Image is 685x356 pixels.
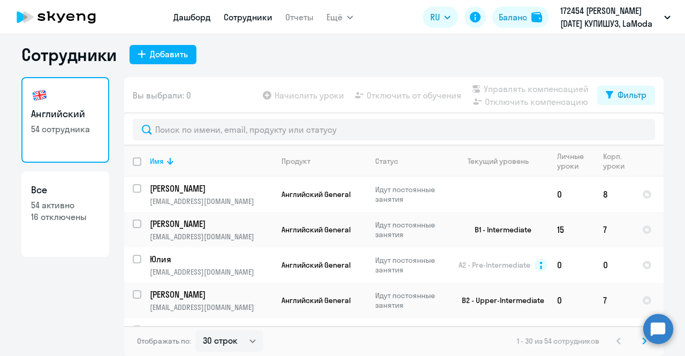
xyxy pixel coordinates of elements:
p: [EMAIL_ADDRESS][DOMAIN_NAME] [150,196,272,206]
button: 172454 [PERSON_NAME][DATE] КУПИШУЗ, LaModa КУПИШУЗ, ООО [555,4,676,30]
span: RU [430,11,440,24]
a: Все54 активно16 отключены [21,171,109,257]
span: Английский General [281,296,351,305]
p: Юлия [150,253,271,265]
div: Личные уроки [557,152,587,171]
span: Английский General [281,260,351,270]
span: Ещё [326,11,342,24]
td: 8 [595,177,634,212]
button: Ещё [326,6,353,28]
td: 1 [549,318,595,353]
p: 54 активно [31,199,100,211]
div: Продукт [281,156,366,166]
td: 7 [595,283,634,318]
button: Балансbalance [492,6,549,28]
div: Текущий уровень [468,156,529,166]
div: Текущий уровень [458,156,548,166]
button: Фильтр [597,86,655,105]
td: 0 [549,283,595,318]
a: Дашборд [173,12,211,22]
p: Идут постоянные занятия [375,291,448,310]
p: Идут постоянные занятия [375,185,448,204]
a: [PERSON_NAME] [150,289,272,300]
div: Статус [375,156,398,166]
p: [PERSON_NAME] [150,183,271,194]
td: 8 [595,318,634,353]
a: [PERSON_NAME] [150,324,272,336]
p: [PERSON_NAME] [150,218,271,230]
span: Вы выбрали: 0 [133,89,191,102]
td: B2 - Upper-Intermediate [449,318,549,353]
p: [EMAIL_ADDRESS][DOMAIN_NAME] [150,302,272,312]
div: Баланс [499,11,527,24]
div: Продукт [281,156,310,166]
span: A2 - Pre-Intermediate [459,260,530,270]
img: english [31,87,48,104]
div: Личные уроки [557,152,594,171]
h1: Сотрудники [21,44,117,65]
p: 54 сотрудника [31,123,100,135]
td: B2 - Upper-Intermediate [449,283,549,318]
a: [PERSON_NAME] [150,183,272,194]
p: [PERSON_NAME] [150,289,271,300]
a: Юлия [150,253,272,265]
td: 0 [549,177,595,212]
div: Корп. уроки [603,152,626,171]
p: [PERSON_NAME] [150,324,271,336]
a: [PERSON_NAME] [150,218,272,230]
td: 0 [549,247,595,283]
p: Идут постоянные занятия [375,220,448,239]
a: Английский54 сотрудника [21,77,109,163]
h3: Английский [31,107,100,121]
input: Поиск по имени, email, продукту или статусу [133,119,655,140]
span: Английский General [281,190,351,199]
span: Английский General [281,225,351,234]
span: Отображать по: [137,336,191,346]
td: 15 [549,212,595,247]
button: Добавить [130,45,196,64]
button: RU [423,6,458,28]
p: [EMAIL_ADDRESS][DOMAIN_NAME] [150,232,272,241]
td: B1 - Intermediate [449,212,549,247]
div: Статус [375,156,448,166]
p: Идут постоянные занятия [375,255,448,275]
p: [EMAIL_ADDRESS][DOMAIN_NAME] [150,267,272,277]
p: 172454 [PERSON_NAME][DATE] КУПИШУЗ, LaModa КУПИШУЗ, ООО [560,4,660,30]
div: Имя [150,156,272,166]
a: Сотрудники [224,12,272,22]
div: Фильтр [618,88,646,101]
img: balance [531,12,542,22]
span: 1 - 30 из 54 сотрудников [517,336,599,346]
div: Добавить [150,48,188,60]
td: 0 [595,247,634,283]
td: 7 [595,212,634,247]
a: Отчеты [285,12,314,22]
p: 16 отключены [31,211,100,223]
div: Имя [150,156,164,166]
h3: Все [31,183,100,197]
div: Корп. уроки [603,152,633,171]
